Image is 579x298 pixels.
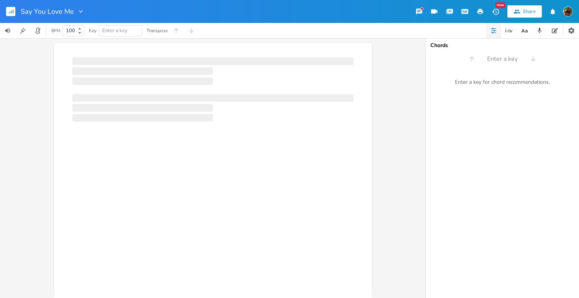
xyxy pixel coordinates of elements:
[496,2,505,8] div: New
[563,7,573,16] img: Susan Rowe
[430,43,574,48] div: Chords
[507,5,542,18] button: Share
[523,8,536,15] div: Share
[488,5,503,18] button: New
[21,8,74,15] span: Say You Love Me
[487,55,518,64] span: Enter a key
[102,27,128,34] span: Enter a key
[147,28,168,33] div: Transpose
[51,29,60,33] div: BPM
[89,28,96,33] div: Key
[426,74,579,90] div: Enter a key for chord recommendations.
